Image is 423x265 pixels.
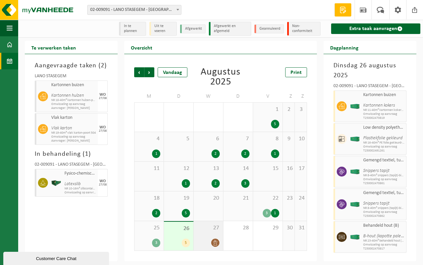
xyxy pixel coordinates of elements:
[363,141,404,145] span: NR 16-40m³ PE folie gekleurd-poort 307
[363,145,404,149] span: Omwisseling op aanvraag
[363,103,395,108] i: Kartonnen kokers
[167,195,190,202] span: 19
[290,70,302,75] span: Print
[363,158,404,163] span: Gemengd textiel, tuft (stansresten), recycleerbaar
[197,195,220,202] span: 20
[144,67,154,77] span: Volgende
[119,22,146,36] li: In te plannen
[286,135,291,143] span: 9
[51,126,72,131] i: Vlak karton
[363,190,404,196] span: Gemengd textiel, tuft (stansresten), recycleerbaar
[285,67,307,77] a: Print
[85,151,89,157] span: 1
[287,22,321,36] li: Non-conformiteit
[209,22,251,36] li: Afgewerkt en afgemeld
[87,5,181,15] span: 02-009091 - LANO STASEGEM - HARELBEKE
[363,234,410,239] i: B-hout (kapotte paletten)
[350,137,360,142] img: HK-XC-40-GN-00
[363,112,404,116] span: Omwisseling op aanvraag
[256,135,279,143] span: 8
[324,41,365,54] h2: Dagplanning
[286,106,291,113] span: 2
[197,135,220,143] span: 6
[192,67,249,87] div: Augustus 2025
[363,178,404,182] span: Omwisseling op aanvraag
[363,182,404,185] span: T250002470861
[227,165,250,172] span: 14
[286,195,291,202] span: 23
[99,93,106,97] div: WO
[350,202,360,207] img: HK-XC-40-GN-00
[138,165,160,172] span: 11
[363,174,404,178] span: NR 8-40m³ snippers (tapijt)-binnen-recyclage
[363,108,404,112] span: NR 11-40m³ kartonnen kokers-poort 202
[271,120,279,128] div: 5
[363,206,404,210] span: NR 8-40m³ snippers (tapijt)-binnen-recyclage
[51,115,96,120] span: Vlak karton
[197,165,220,172] span: 13
[241,149,250,158] div: 2
[194,90,223,102] td: W
[286,224,291,232] span: 30
[350,104,360,109] img: HK-XC-40-GN-00
[64,182,81,186] i: Latexslib
[101,62,104,69] span: 2
[182,209,190,217] div: 5
[124,41,159,54] h2: Overzicht
[51,83,96,88] span: Kartonnen buizen
[35,74,108,81] div: LANO STASEGEM
[363,239,404,243] span: NR 23-40m³ behandeld hout (B)-poort 501
[182,179,190,188] div: 1
[152,149,160,158] div: 1
[51,93,84,98] i: Kartonnen hulzen
[35,149,108,159] h3: In behandeling ( )
[211,179,220,188] div: 2
[363,214,404,218] span: T250002470862
[333,61,406,81] h3: Dinsdag 26 augustus 2025
[363,149,404,153] span: T250002491261
[167,225,190,232] span: 26
[35,61,108,71] h3: Aangevraagde taken ( )
[51,106,96,110] span: Aanvrager: [PERSON_NAME]
[363,125,404,130] span: Low density polyethyleen (LDPE) folie, los, naturel/gekleurd (80/20)
[134,90,164,102] td: M
[88,5,181,15] span: 02-009091 - LANO STASEGEM - HARELBEKE
[333,84,406,90] div: 02-009091 - LANO STASEGEM - [GEOGRAPHIC_DATA]
[241,179,250,188] div: 3
[298,106,303,113] span: 3
[363,201,390,206] i: Snippers tapijt
[256,106,279,113] span: 1
[51,102,96,106] span: Omwisseling op aanvraag
[253,90,283,102] td: V
[256,195,279,202] span: 22
[167,135,190,143] span: 5
[152,239,160,247] div: 3
[363,168,390,173] i: Snippers tapijt
[298,135,303,143] span: 10
[350,169,360,174] img: HK-XC-40-GN-00
[51,135,96,139] span: Omwisseling op aanvraag
[350,235,360,240] img: HK-XC-40-GN-00
[64,187,96,191] span: NR 10-16m³ slibcontainer -filterkoeken-poort 105+parking
[51,178,61,188] img: HK-XS-16-GN-00
[363,223,404,228] span: Behandeld hout (B)
[158,67,187,77] div: Vandaag
[99,129,107,133] div: 27/08
[64,191,96,195] span: Omwisseling op aanvraag
[256,224,279,232] span: 29
[51,131,96,135] span: NR 19-40m³ vlak karton-poort 504
[149,22,177,36] li: Uit te voeren
[167,165,190,172] span: 12
[211,149,220,158] div: 2
[363,116,404,120] span: T250002470819
[227,224,250,232] span: 28
[298,165,303,172] span: 17
[363,243,404,247] span: Omwisseling op aanvraag
[138,195,160,202] span: 18
[283,90,295,102] td: Z
[295,90,307,102] td: Z
[363,247,404,251] span: T250002470817
[99,179,106,183] div: WO
[271,209,279,217] div: 1
[363,136,403,141] i: Plastiekfolie gekleurd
